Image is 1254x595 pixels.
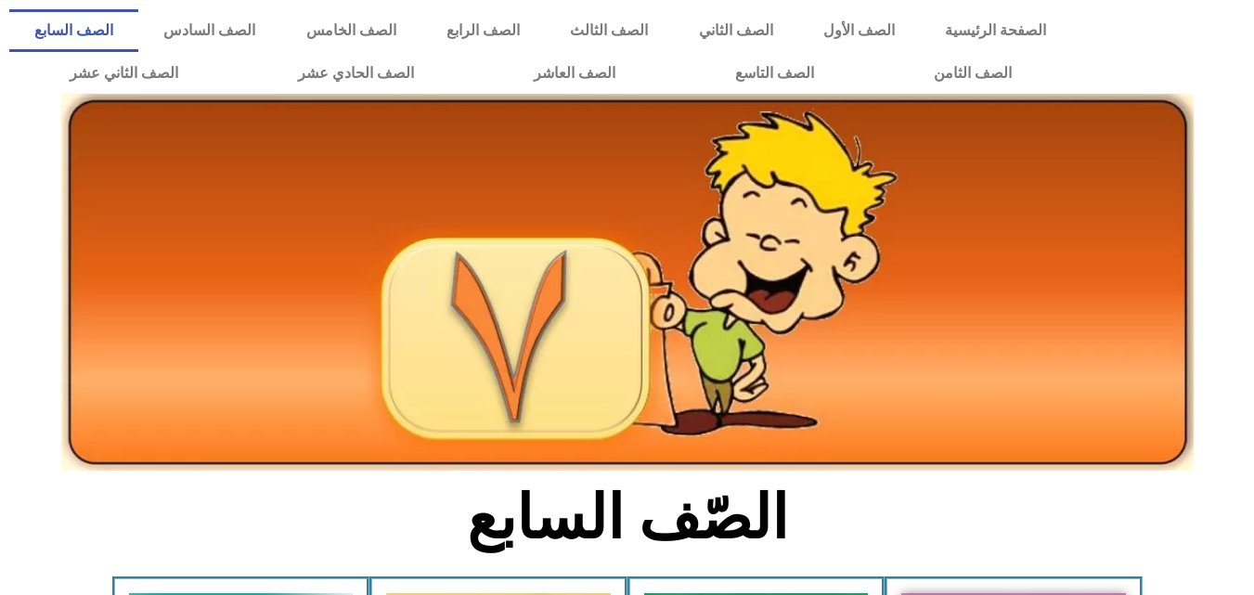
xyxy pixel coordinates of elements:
[675,52,873,95] a: الصف التاسع
[421,9,545,52] a: الصف الرابع
[873,52,1071,95] a: الصف الثامن
[138,9,280,52] a: الصف السادس
[473,52,675,95] a: الصف العاشر
[9,52,238,95] a: الصف الثاني عشر
[674,9,798,52] a: الصف الثاني
[281,9,421,52] a: الصف الخامس
[238,52,473,95] a: الصف الحادي عشر
[320,482,934,554] h2: الصّف السابع
[920,9,1071,52] a: الصفحة الرئيسية
[9,9,138,52] a: الصف السابع
[798,9,920,52] a: الصف الأول
[545,9,673,52] a: الصف الثالث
